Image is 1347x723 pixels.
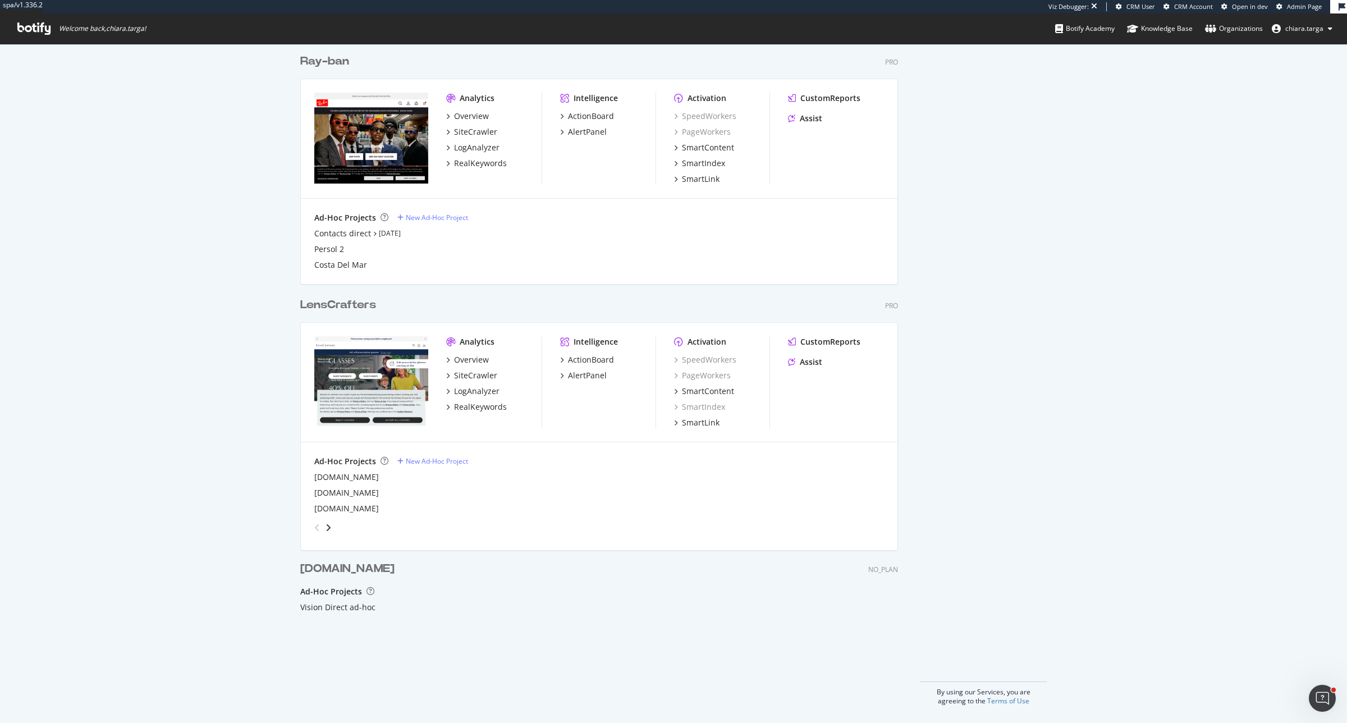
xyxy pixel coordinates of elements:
a: AlertPanel [560,370,607,381]
div: Analytics [460,336,494,347]
a: LogAnalyzer [446,386,500,397]
div: Botify Academy [1055,23,1115,34]
a: CustomReports [788,336,860,347]
a: Assist [788,113,822,124]
div: angle-left [310,519,324,537]
div: [DOMAIN_NAME] [300,561,395,577]
a: ActionBoard [560,111,614,122]
a: LogAnalyzer [446,142,500,153]
a: Terms of Use [987,696,1029,706]
div: ActionBoard [568,111,614,122]
button: chiara.targa [1263,20,1341,38]
a: Assist [788,356,822,368]
a: SmartIndex [674,158,725,169]
a: RealKeywords [446,158,507,169]
div: Pro [885,57,898,67]
iframe: Intercom live chat [1309,685,1336,712]
div: SmartIndex [682,158,725,169]
div: Organizations [1205,23,1263,34]
div: Ad-Hoc Projects [314,212,376,223]
div: New Ad-Hoc Project [406,213,468,222]
a: PageWorkers [674,126,731,138]
a: Admin Page [1276,2,1322,11]
div: LogAnalyzer [454,142,500,153]
div: SmartContent [682,142,734,153]
div: SmartLink [682,173,720,185]
div: Assist [800,356,822,368]
span: CRM User [1126,2,1155,11]
div: SiteCrawler [454,126,497,138]
a: New Ad-Hoc Project [397,456,468,466]
div: By using our Services, you are agreeing to the [920,681,1047,706]
a: AlertPanel [560,126,607,138]
div: New Ad-Hoc Project [406,456,468,466]
a: SpeedWorkers [674,111,736,122]
a: SiteCrawler [446,126,497,138]
div: angle-right [324,522,332,533]
div: Intelligence [574,93,618,104]
a: SmartLink [674,417,720,428]
div: Ad-Hoc Projects [314,456,376,467]
a: PageWorkers [674,370,731,381]
span: CRM Account [1174,2,1213,11]
div: Pro [885,301,898,310]
div: SmartContent [682,386,734,397]
div: RealKeywords [454,158,507,169]
a: Organizations [1205,13,1263,44]
a: Vision Direct ad-hoc [300,602,375,613]
img: www.rayban.com [314,93,428,184]
div: SmartLink [682,417,720,428]
a: Ray-ban [300,53,354,70]
div: LogAnalyzer [454,386,500,397]
span: chiara.targa [1285,24,1323,33]
span: Welcome back, chiara.targa ! [59,24,146,33]
a: SiteCrawler [446,370,497,381]
div: Ad-Hoc Projects [300,586,362,597]
span: Open in dev [1232,2,1268,11]
span: Admin Page [1287,2,1322,11]
a: SmartLink [674,173,720,185]
div: AlertPanel [568,370,607,381]
div: Ray-ban [300,53,349,70]
a: CRM User [1116,2,1155,11]
a: Open in dev [1221,2,1268,11]
a: [DOMAIN_NAME] [314,503,379,514]
a: CustomReports [788,93,860,104]
div: Activation [688,93,726,104]
a: Overview [446,354,489,365]
a: SmartIndex [674,401,725,413]
div: Contacts direct [314,228,371,239]
div: Analytics [460,93,494,104]
div: Intelligence [574,336,618,347]
a: LensCrafters [300,297,381,313]
a: Persol 2 [314,244,344,255]
a: SmartContent [674,386,734,397]
div: CustomReports [800,93,860,104]
div: SpeedWorkers [674,354,736,365]
div: SiteCrawler [454,370,497,381]
div: CustomReports [800,336,860,347]
div: LensCrafters [300,297,376,313]
img: lenscrafters.com [314,336,428,427]
div: Assist [800,113,822,124]
div: Overview [454,354,489,365]
a: [DOMAIN_NAME] [314,472,379,483]
a: Knowledge Base [1127,13,1193,44]
a: ActionBoard [560,354,614,365]
a: Costa Del Mar [314,259,367,271]
div: RealKeywords [454,401,507,413]
a: CRM Account [1163,2,1213,11]
a: [DOMAIN_NAME] [314,487,379,498]
div: Knowledge Base [1127,23,1193,34]
div: ActionBoard [568,354,614,365]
